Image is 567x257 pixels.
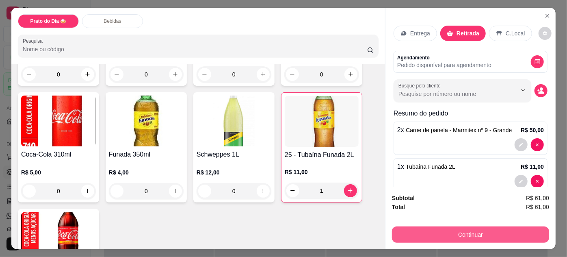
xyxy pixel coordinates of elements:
p: C.Local [506,29,525,37]
button: decrease-product-quantity [539,27,552,40]
p: Agendamento [397,54,491,61]
img: product-image [109,96,184,146]
p: R$ 11,00 [285,168,359,176]
p: R$ 4,00 [109,168,184,176]
img: product-image [285,96,359,147]
p: Resumo do pedido [394,109,548,118]
button: decrease-product-quantity [515,175,528,188]
img: product-image [197,96,271,146]
p: 2 x [397,125,512,135]
h4: Funada 350ml [109,150,184,159]
strong: Subtotal [392,195,415,201]
p: R$ 50,00 [521,126,544,134]
button: decrease-product-quantity [531,138,544,151]
button: decrease-product-quantity [531,175,544,188]
button: Continuar [392,227,549,243]
p: R$ 12,00 [197,168,271,176]
p: Bebidas [104,18,121,24]
span: R$ 61,00 [526,194,549,203]
button: Show suggestions [517,84,530,97]
input: Busque pelo cliente [398,90,504,98]
span: Carne de panela - Marmitex nº 9 - Grande [406,127,512,133]
p: Pedido disponível para agendamento [397,61,491,69]
p: R$ 11,00 [521,163,544,171]
button: decrease-product-quantity [535,84,548,97]
span: R$ 61,00 [526,203,549,211]
p: Retirada [457,29,479,37]
button: decrease-product-quantity [531,55,544,68]
span: Tubaína Funada 2L [406,163,455,170]
p: 1 x [397,162,455,172]
p: R$ 5,00 [21,168,96,176]
h4: Coca-Cola 310ml [21,150,96,159]
button: decrease-product-quantity [515,138,528,151]
button: Close [541,9,554,22]
h4: Schweppes 1L [197,150,271,159]
p: Entrega [410,29,430,37]
img: product-image [21,96,96,146]
strong: Total [392,204,405,210]
h4: 25 - Tubaína Funada 2L [285,150,359,160]
label: Pesquisa [23,37,45,44]
p: Prato do Dia 🍛 [30,18,66,24]
input: Pesquisa [23,45,367,53]
label: Busque pelo cliente [398,82,444,89]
